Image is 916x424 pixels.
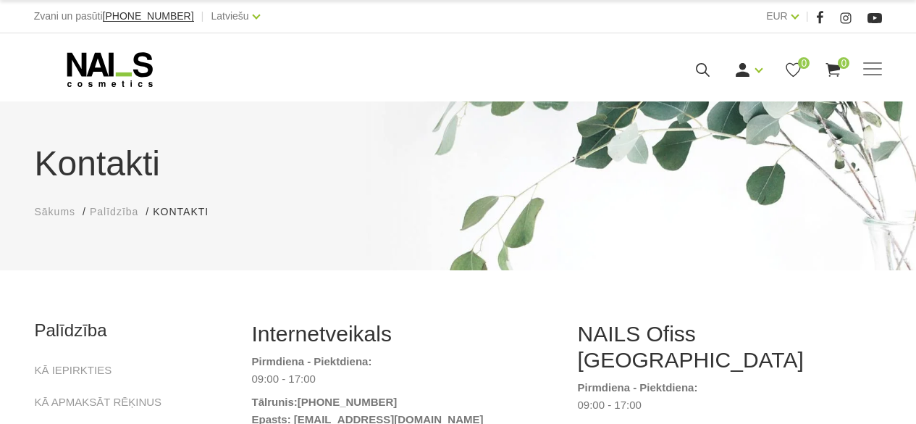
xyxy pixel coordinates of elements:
a: 0 [824,61,842,79]
li: Kontakti [153,204,223,220]
a: KĀ APMAKSĀT RĒĶINUS [35,394,162,411]
a: Palīdzība [90,204,138,220]
dd: 09:00 - 17:00 [578,396,882,414]
span: | [201,7,204,25]
h2: NAILS Ofiss [GEOGRAPHIC_DATA] [578,321,882,373]
dd: 09:00 - 17:00 [252,370,556,388]
h1: Kontakti [35,138,882,190]
span: 0 [798,57,810,69]
span: | [806,7,809,25]
strong: Pirmdiena - Piektdiena: [578,381,698,394]
h2: Internetveikals [252,321,556,347]
a: [PHONE_NUMBER] [103,11,194,22]
a: [PHONE_NUMBER] [298,394,398,411]
span: 0 [838,57,849,69]
h2: Palīdzība [35,321,230,340]
a: Sākums [35,204,76,220]
strong: Tālrunis [252,396,294,408]
strong: Pirmdiena - Piektdiena: [252,355,372,367]
div: Zvani un pasūti [34,7,194,25]
span: Palīdzība [90,206,138,217]
strong: : [294,396,298,408]
a: 0 [784,61,802,79]
span: [PHONE_NUMBER] [103,10,194,22]
a: EUR [766,7,788,25]
span: Sākums [35,206,76,217]
a: Latviešu [211,7,249,25]
a: KĀ IEPIRKTIES [35,362,112,379]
